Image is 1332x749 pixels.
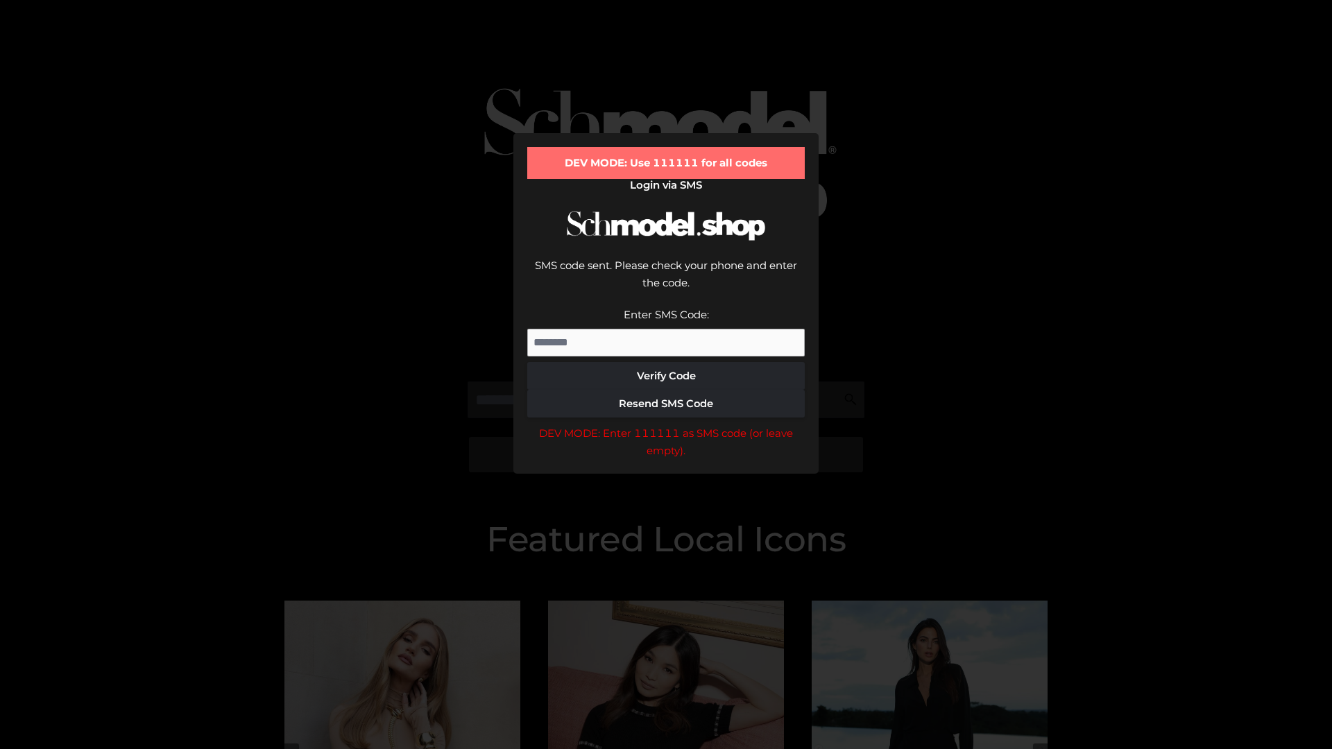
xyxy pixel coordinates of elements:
[527,362,805,390] button: Verify Code
[527,390,805,417] button: Resend SMS Code
[527,257,805,306] div: SMS code sent. Please check your phone and enter the code.
[624,308,709,321] label: Enter SMS Code:
[527,179,805,191] h2: Login via SMS
[527,424,805,460] div: DEV MODE: Enter 111111 as SMS code (or leave empty).
[562,198,770,253] img: Schmodel Logo
[527,147,805,179] div: DEV MODE: Use 111111 for all codes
